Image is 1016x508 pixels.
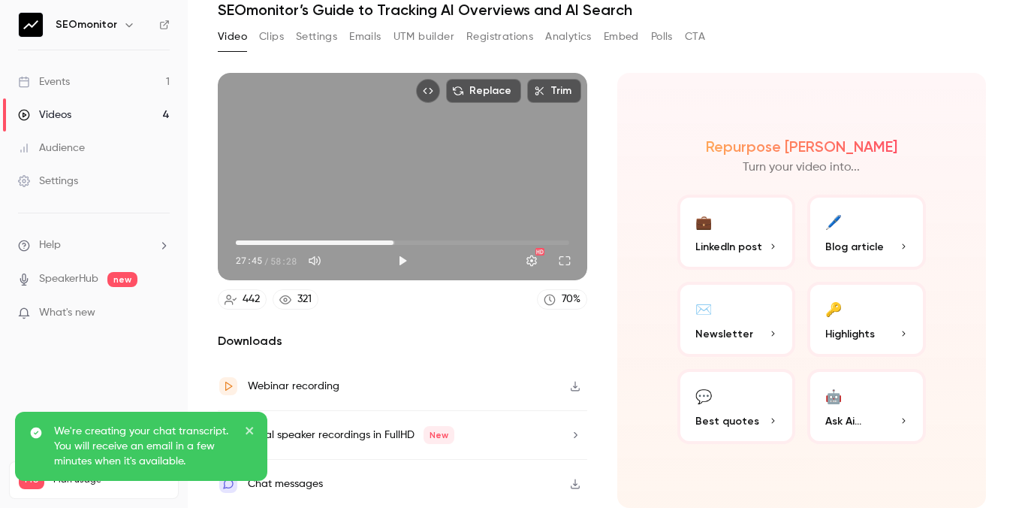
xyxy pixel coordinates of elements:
button: Replace [446,79,521,103]
img: SEOmonitor [19,13,43,37]
div: 🔑 [825,297,842,320]
div: 442 [243,292,260,307]
span: 27:45 [236,254,262,268]
button: Full screen [550,246,580,276]
a: SpeakerHub [39,271,98,287]
span: new [107,272,137,287]
button: UTM builder [393,25,454,49]
li: help-dropdown-opener [18,237,170,253]
button: 🔑Highlights [807,282,926,357]
a: 442 [218,289,267,310]
span: 58:28 [270,254,297,268]
div: Audience [18,141,85,156]
button: Clips [259,25,284,49]
button: Emails [349,25,381,49]
span: LinkedIn post [695,239,762,255]
div: 🖊️ [825,210,842,233]
span: Newsletter [695,326,753,342]
div: ✉️ [695,297,712,320]
div: 💬 [695,384,712,407]
button: Embed video [416,79,440,103]
div: Webinar recording [248,377,339,395]
div: Local speaker recordings in FullHD [248,426,454,444]
a: 70% [537,289,587,310]
button: 💼LinkedIn post [677,195,796,270]
div: 27:45 [236,254,297,268]
span: Highlights [825,326,875,342]
h1: SEOmonitor’s Guide to Tracking AI Overviews and AI Search [218,1,986,19]
div: Videos [18,107,71,122]
span: What's new [39,305,95,321]
span: Best quotes [695,413,759,429]
button: CTA [685,25,705,49]
span: / [264,254,269,268]
div: 70 % [562,292,580,307]
button: Settings [296,25,337,49]
button: close [245,424,255,442]
h6: SEOmonitor [56,17,117,32]
div: 321 [297,292,312,307]
div: Chat messages [248,475,323,493]
p: Turn your video into... [743,159,860,177]
a: 321 [273,289,318,310]
button: Embed [604,25,639,49]
p: We're creating your chat transcript. You will receive an email in a few minutes when it's available. [54,424,234,469]
button: Video [218,25,247,49]
button: Trim [527,79,581,103]
div: Events [18,74,70,89]
div: 💼 [695,210,712,233]
span: Ask Ai... [825,413,861,429]
button: 🖊️Blog article [807,195,926,270]
div: Settings [18,174,78,189]
button: 🤖Ask Ai... [807,369,926,444]
button: Play [387,246,418,276]
div: 🤖 [825,384,842,407]
button: Polls [651,25,673,49]
button: Mute [300,246,330,276]
span: New [424,426,454,444]
button: Analytics [545,25,592,49]
button: Registrations [466,25,533,49]
h2: Repurpose [PERSON_NAME] [706,138,897,156]
button: 💬Best quotes [677,369,796,444]
span: Help [39,237,61,253]
button: Settings [517,246,547,276]
h2: Downloads [218,332,587,350]
span: Blog article [825,239,884,255]
iframe: Noticeable Trigger [152,307,170,320]
button: ✉️Newsletter [677,282,796,357]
